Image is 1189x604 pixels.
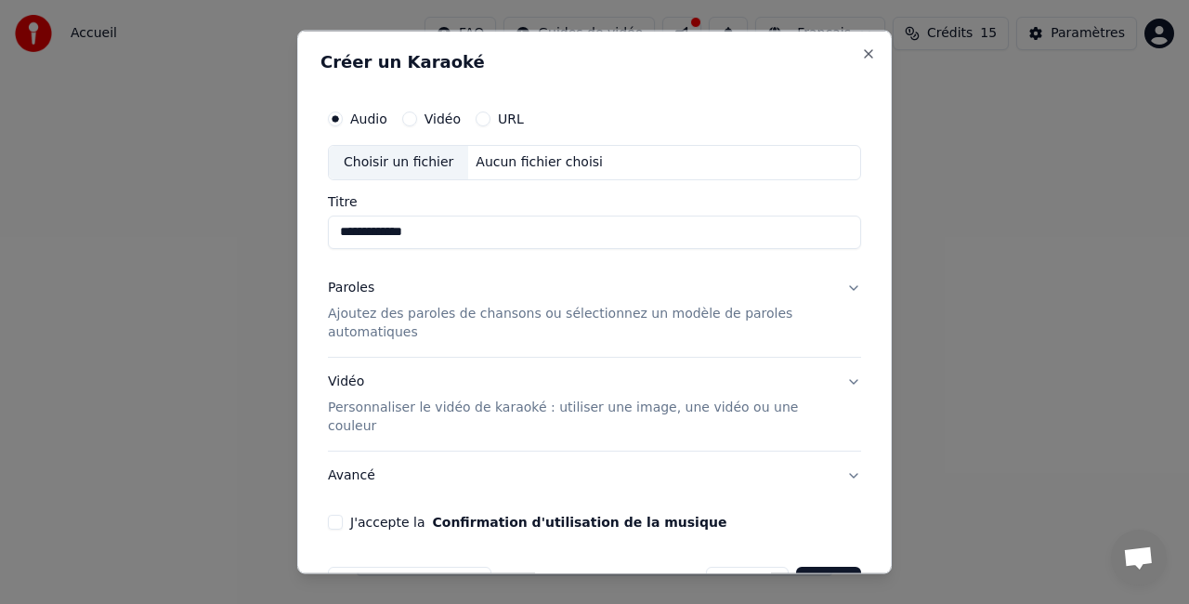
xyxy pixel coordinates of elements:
[498,112,524,125] label: URL
[328,372,831,435] div: Vidéo
[328,357,861,450] button: VidéoPersonnaliser le vidéo de karaoké : utiliser une image, une vidéo ou une couleur
[796,566,861,599] button: Créer
[328,194,861,207] label: Titre
[425,112,461,125] label: Vidéo
[328,278,374,296] div: Paroles
[328,451,861,499] button: Avancé
[350,112,387,125] label: Audio
[328,398,831,435] p: Personnaliser le vidéo de karaoké : utiliser une image, une vidéo ou une couleur
[432,515,726,528] button: J'accepte la
[328,304,831,341] p: Ajoutez des paroles de chansons ou sélectionnez un modèle de paroles automatiques
[329,146,468,179] div: Choisir un fichier
[328,263,861,356] button: ParolesAjoutez des paroles de chansons ou sélectionnez un modèle de paroles automatiques
[350,515,726,528] label: J'accepte la
[468,153,610,172] div: Aucun fichier choisi
[706,566,788,599] button: Annuler
[320,54,869,71] h2: Créer un Karaoké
